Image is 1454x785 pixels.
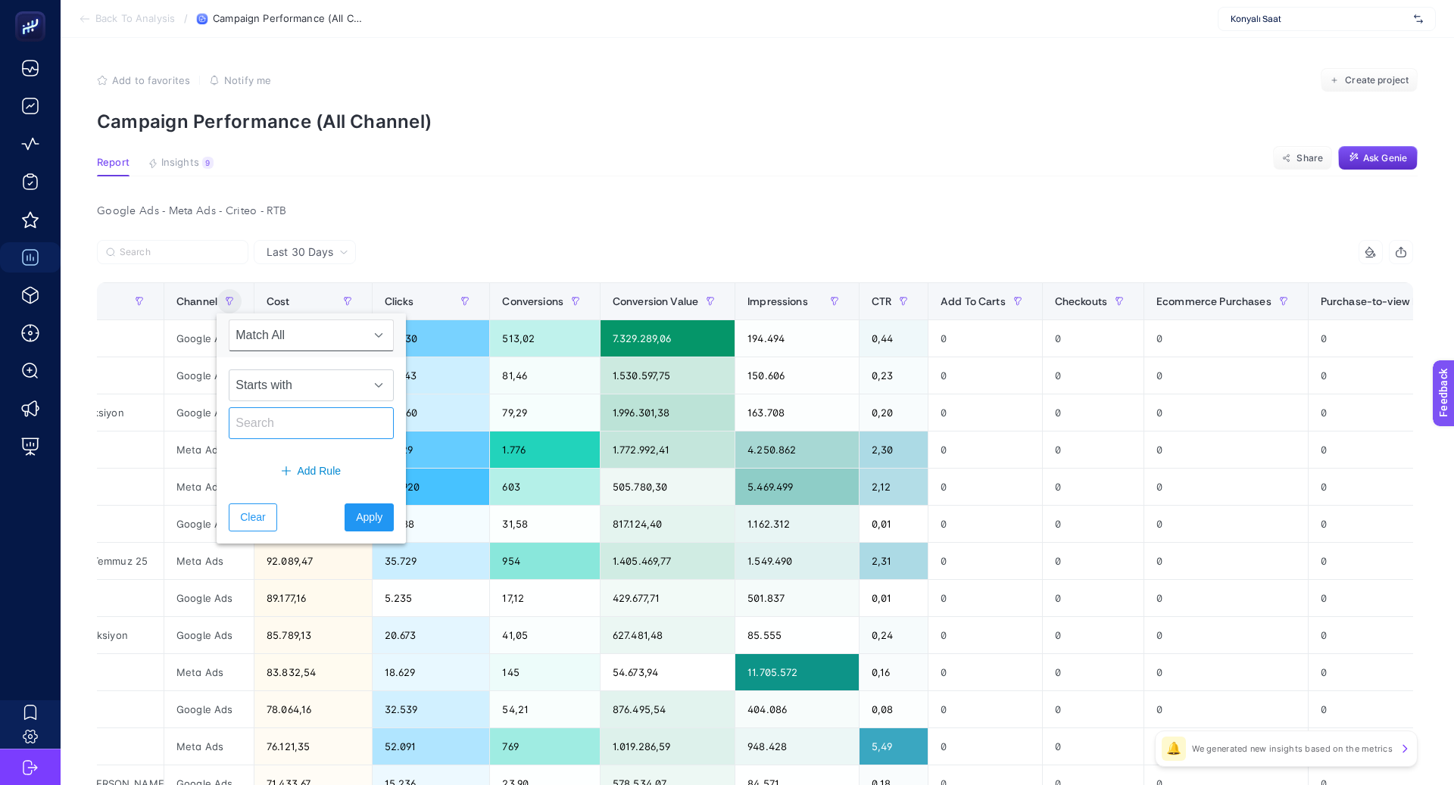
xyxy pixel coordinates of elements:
div: 18.629 [373,654,490,690]
span: Konyalı Saat [1231,13,1408,25]
div: 0 [928,728,1042,765]
div: 0 [928,394,1042,431]
div: 7.329.289,06 [601,320,735,357]
div: 0 [1043,728,1144,765]
div: 85.555 [735,617,858,653]
div: 41,05 [490,617,600,653]
span: Checkouts [1055,295,1107,307]
div: 0 [1144,728,1308,765]
div: 5,49 [860,728,928,765]
div: 17,12 [490,580,600,616]
span: Create project [1345,74,1409,86]
div: 0 [1144,357,1308,394]
span: / [184,12,188,24]
span: Share [1296,152,1323,164]
button: Add to favorites [97,74,190,86]
div: 0,20 [860,394,928,431]
div: 0,24 [860,617,928,653]
div: 817.124,40 [601,506,735,542]
div: Google Ads [164,357,254,394]
span: Add To Carts [941,295,1006,307]
div: 35.729 [373,543,490,579]
div: 0 [1043,617,1144,653]
div: 513,02 [490,320,600,357]
div: Meta Ads [164,654,254,690]
div: 0 [928,617,1042,653]
span: Feedback [9,5,58,17]
button: Add Rule [229,457,394,485]
div: 0 [1144,320,1308,357]
div: 0 [1144,506,1308,542]
span: Report [97,157,129,169]
div: 0 [1144,691,1308,727]
div: 150.606 [735,357,858,394]
div: 0,44 [860,320,928,357]
div: 0 [1043,506,1144,542]
div: 54,21 [490,691,600,727]
div: 81,46 [490,357,600,394]
div: 769 [490,728,600,765]
div: Google Ads [164,691,254,727]
div: 5.235 [373,580,490,616]
div: 92.089,47 [254,543,372,579]
div: 4.250.862 [735,431,858,468]
div: 52.091 [373,728,490,765]
div: 1.405.469,77 [601,543,735,579]
span: Ask Genie [1363,152,1407,164]
div: 0 [1043,357,1144,394]
span: Conversion Value [613,295,698,307]
div: 0 [1144,654,1308,690]
div: 85.630 [373,320,490,357]
div: 0 [1144,469,1308,505]
div: 0 [1043,654,1144,690]
div: 1.549.490 [735,543,858,579]
div: 0 [1043,320,1144,357]
div: Meta Ads [164,431,254,468]
div: 2,12 [860,469,928,505]
span: Insights [161,157,199,169]
span: Match All [229,320,364,350]
div: 0 [928,654,1042,690]
div: 0,16 [860,654,928,690]
div: Google Ads [164,506,254,542]
div: 32.060 [373,394,490,431]
div: Google Ads - Meta Ads - Criteo - RTB [85,201,1425,222]
span: Clicks [385,295,414,307]
div: 0 [1144,617,1308,653]
div: 954 [490,543,600,579]
div: 76.121,35 [254,728,372,765]
div: 948.428 [735,728,858,765]
div: 0 [1043,543,1144,579]
div: 145 [490,654,600,690]
div: 85.789,13 [254,617,372,653]
div: 2,30 [860,431,928,468]
div: 404.086 [735,691,858,727]
span: CTR [872,295,891,307]
div: 0 [928,543,1042,579]
input: Search [120,247,239,258]
p: We generated new insights based on the metrics [1192,743,1393,755]
div: 0 [1144,580,1308,616]
div: 0 [928,357,1042,394]
div: 163.708 [735,394,858,431]
div: 0 [1043,580,1144,616]
span: Clear [240,509,265,525]
span: Apply [356,509,382,525]
button: Ask Genie [1338,146,1418,170]
div: 1.162.312 [735,506,858,542]
button: Create project [1321,68,1418,92]
span: Purchase-to-view Rate [1321,295,1435,307]
div: 501.837 [735,580,858,616]
div: 97.729 [373,431,490,468]
span: Cost [267,295,290,307]
div: 11.705.572 [735,654,858,690]
div: 20.673 [373,617,490,653]
div: 0 [1144,394,1308,431]
span: Conversions [502,295,563,307]
div: 0,08 [860,691,928,727]
div: 79,29 [490,394,600,431]
div: Meta Ads [164,469,254,505]
div: 0,01 [860,580,928,616]
span: Channel [176,295,217,307]
div: 0 [928,506,1042,542]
